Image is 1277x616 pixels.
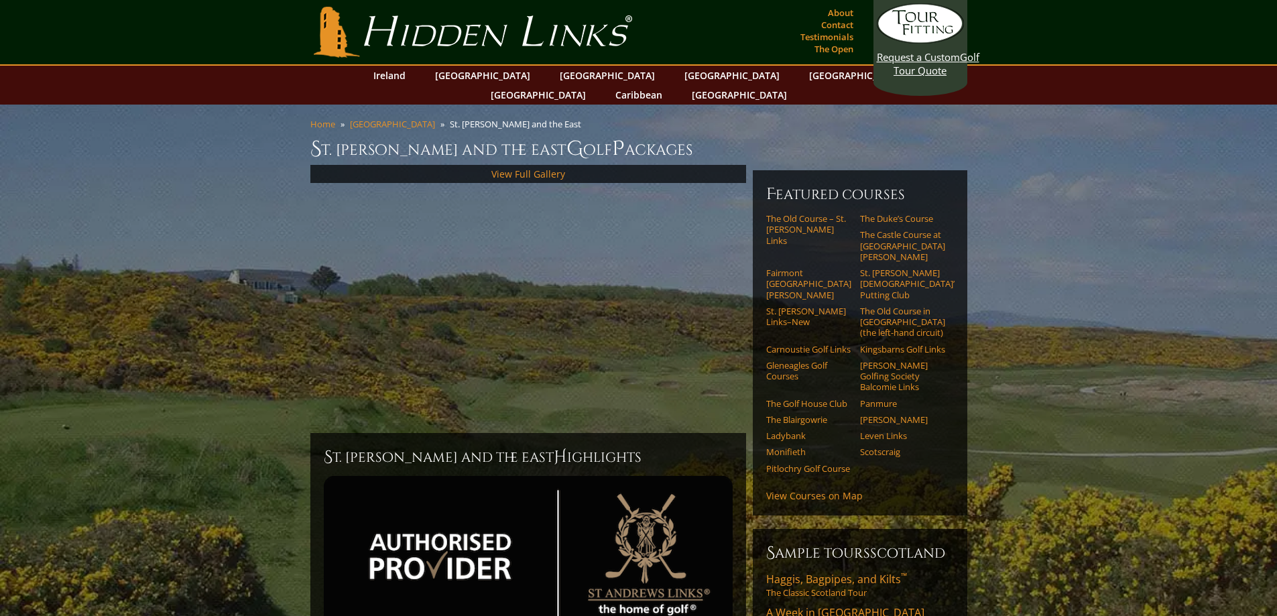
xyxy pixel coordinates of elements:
a: The Golf House Club [766,398,851,409]
a: View Courses on Map [766,489,863,502]
a: Panmure [860,398,945,409]
a: About [825,3,857,22]
a: Ladybank [766,430,851,441]
a: Home [310,118,335,130]
sup: ™ [901,570,907,582]
a: The Duke’s Course [860,213,945,224]
a: [GEOGRAPHIC_DATA] [685,85,794,105]
span: Haggis, Bagpipes, and Kilts [766,572,907,587]
h1: St. [PERSON_NAME] and the East olf ackages [310,135,967,162]
a: [GEOGRAPHIC_DATA] [553,66,662,85]
a: [GEOGRAPHIC_DATA] [350,118,435,130]
a: The Old Course – St. [PERSON_NAME] Links [766,213,851,246]
a: Fairmont [GEOGRAPHIC_DATA][PERSON_NAME] [766,267,851,300]
a: St. [PERSON_NAME] [DEMOGRAPHIC_DATA]’ Putting Club [860,267,945,300]
a: Caribbean [609,85,669,105]
a: Request a CustomGolf Tour Quote [877,3,964,77]
a: Scotscraig [860,446,945,457]
a: Leven Links [860,430,945,441]
a: Ireland [367,66,412,85]
a: Gleneagles Golf Courses [766,360,851,382]
a: The Open [811,40,857,58]
a: [GEOGRAPHIC_DATA] [678,66,786,85]
a: Haggis, Bagpipes, and Kilts™The Classic Scotland Tour [766,572,954,599]
a: The Old Course in [GEOGRAPHIC_DATA] (the left-hand circuit) [860,306,945,338]
a: Testimonials [797,27,857,46]
li: St. [PERSON_NAME] and the East [450,118,587,130]
span: Request a Custom [877,50,960,64]
a: Carnoustie Golf Links [766,344,851,355]
a: [GEOGRAPHIC_DATA] [428,66,537,85]
a: Pitlochry Golf Course [766,463,851,474]
a: St. [PERSON_NAME] Links–New [766,306,851,328]
a: [PERSON_NAME] Golfing Society Balcomie Links [860,360,945,393]
span: H [554,446,567,468]
a: Monifieth [766,446,851,457]
a: The Castle Course at [GEOGRAPHIC_DATA][PERSON_NAME] [860,229,945,262]
a: [GEOGRAPHIC_DATA] [484,85,593,105]
a: [PERSON_NAME] [860,414,945,425]
h6: Sample ToursScotland [766,542,954,564]
a: [GEOGRAPHIC_DATA] [802,66,911,85]
a: The Blairgowrie [766,414,851,425]
span: G [566,135,583,162]
a: Kingsbarns Golf Links [860,344,945,355]
a: View Full Gallery [491,168,565,180]
span: P [612,135,625,162]
h2: St. [PERSON_NAME] and the East ighlights [324,446,733,468]
h6: Featured Courses [766,184,954,205]
a: Contact [818,15,857,34]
